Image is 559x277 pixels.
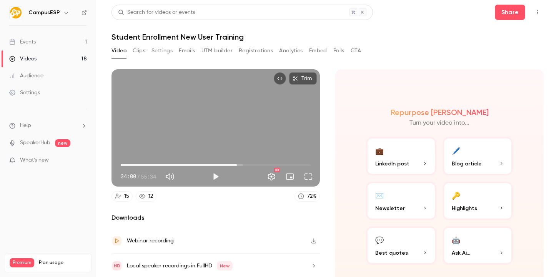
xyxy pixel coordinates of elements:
button: Settings [151,45,173,57]
button: CTA [351,45,361,57]
button: Video [111,45,126,57]
div: 💬 [375,234,384,246]
button: Emails [179,45,195,57]
a: 72% [294,191,320,202]
button: Embed video [274,72,286,85]
button: UTM builder [201,45,233,57]
iframe: Noticeable Trigger [78,157,87,164]
li: help-dropdown-opener [9,122,87,130]
a: SpeakerHub [20,139,50,147]
div: 🤖 [452,234,460,246]
span: What's new [20,156,49,164]
span: LinkedIn post [375,160,409,168]
div: 💼 [375,145,384,157]
button: Settings [264,169,279,184]
span: Highlights [452,204,477,212]
button: Turn on miniplayer [282,169,298,184]
div: ✉️ [375,189,384,201]
div: 34:00 [121,172,156,180]
button: Play [208,169,223,184]
a: 15 [111,191,133,202]
div: HD [274,168,279,172]
span: 55:34 [141,172,156,180]
h2: Repurpose [PERSON_NAME] [391,108,489,117]
span: / [137,172,140,180]
span: Premium [10,258,34,267]
button: Clips [133,45,145,57]
h6: CampusESP [28,9,60,17]
button: Registrations [239,45,273,57]
button: 💼LinkedIn post [366,137,436,175]
button: Share [495,5,525,20]
div: 12 [148,192,153,200]
span: Ask Ai... [452,249,470,257]
span: new [55,139,70,147]
button: 🖊️Blog article [443,137,513,175]
div: 🔑 [452,189,460,201]
button: 🤖Ask Ai... [443,226,513,265]
button: Embed [309,45,327,57]
div: 15 [124,192,129,200]
h1: Student Enrollment New User Training [111,32,544,42]
span: Blog article [452,160,482,168]
div: Webinar recording [127,236,174,245]
button: Mute [162,169,178,184]
button: Analytics [279,45,303,57]
span: New [217,261,233,270]
div: 72 % [307,192,316,200]
span: Help [20,122,31,130]
span: Plan usage [39,260,87,266]
button: Trim [289,72,317,85]
div: Search for videos or events [118,8,195,17]
div: 🖊️ [452,145,460,157]
h2: Downloads [111,213,320,222]
span: 34:00 [121,172,136,180]
a: 12 [136,191,156,202]
div: Events [9,38,36,46]
span: Newsletter [375,204,405,212]
p: Turn your video into... [409,118,469,128]
button: 🔑Highlights [443,182,513,220]
div: Local speaker recordings in FullHD [127,261,233,270]
button: Polls [333,45,344,57]
div: Settings [9,89,40,97]
img: CampusESP [10,7,22,19]
button: ✉️Newsletter [366,182,436,220]
button: Full screen [301,169,316,184]
span: Best quotes [375,249,408,257]
div: Videos [9,55,37,63]
button: 💬Best quotes [366,226,436,265]
button: Top Bar Actions [531,6,544,18]
div: Audience [9,72,43,80]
